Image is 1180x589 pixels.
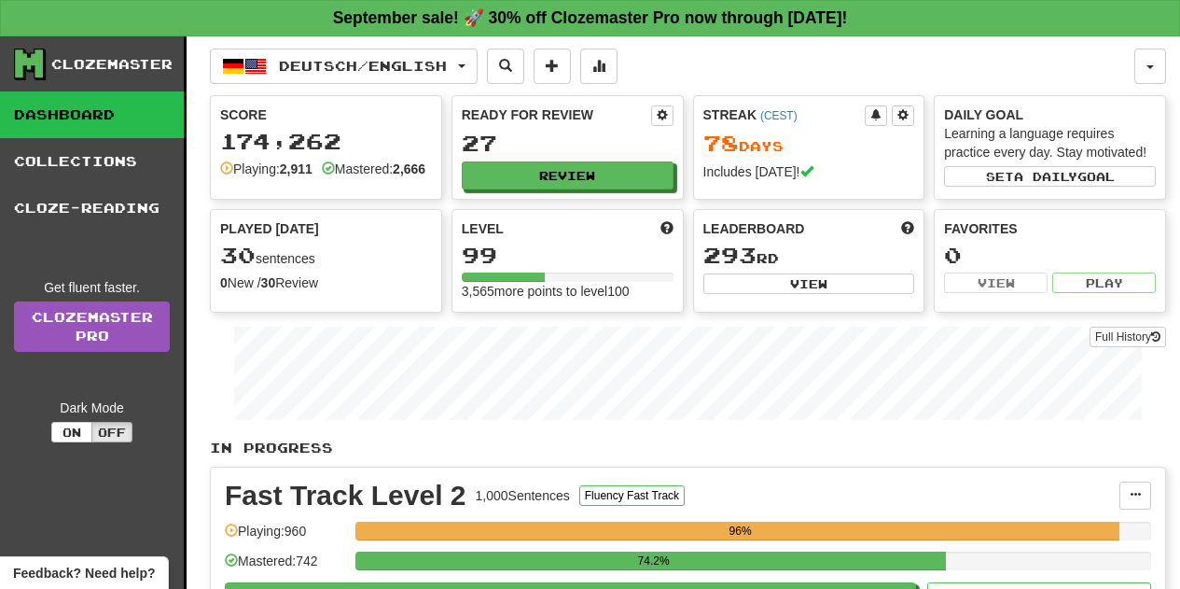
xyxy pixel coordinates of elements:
[225,482,466,510] div: Fast Track Level 2
[14,302,170,352] a: ClozemasterPro
[660,219,673,238] span: Score more points to level up
[13,564,155,582] span: Open feedback widget
[220,275,228,290] strong: 0
[703,219,805,238] span: Leaderboard
[703,132,915,156] div: Day s
[944,219,1156,238] div: Favorites
[462,105,651,124] div: Ready for Review
[580,49,618,84] button: More stats
[261,275,276,290] strong: 30
[476,486,570,505] div: 1,000 Sentences
[703,244,915,268] div: rd
[703,242,757,268] span: 293
[220,160,312,178] div: Playing:
[703,162,915,181] div: Includes [DATE]!
[944,244,1156,267] div: 0
[462,132,673,155] div: 27
[14,399,170,417] div: Dark Mode
[703,130,739,156] span: 78
[279,58,447,74] span: Deutsch / English
[361,522,1119,540] div: 96%
[462,244,673,267] div: 99
[361,552,946,570] div: 74.2%
[220,219,319,238] span: Played [DATE]
[944,124,1156,161] div: Learning a language requires practice every day. Stay motivated!
[462,219,504,238] span: Level
[462,282,673,301] div: 3,565 more points to level 100
[225,552,346,582] div: Mastered: 742
[944,166,1156,187] button: Seta dailygoal
[901,219,914,238] span: This week in points, UTC
[703,105,866,124] div: Streak
[220,130,432,153] div: 174,262
[944,105,1156,124] div: Daily Goal
[1014,170,1077,183] span: a daily
[760,109,798,122] a: (CEST)
[220,105,432,124] div: Score
[393,161,425,176] strong: 2,666
[703,273,915,294] button: View
[487,49,524,84] button: Search sentences
[51,422,92,442] button: On
[280,161,312,176] strong: 2,911
[462,161,673,189] button: Review
[944,273,1048,293] button: View
[210,439,1166,457] p: In Progress
[14,278,170,297] div: Get fluent faster.
[91,422,132,442] button: Off
[210,49,478,84] button: Deutsch/English
[333,8,848,27] strong: September sale! 🚀 30% off Clozemaster Pro now through [DATE]!
[579,485,685,506] button: Fluency Fast Track
[220,242,256,268] span: 30
[220,273,432,292] div: New / Review
[1090,327,1166,347] button: Full History
[1052,273,1156,293] button: Play
[322,160,425,178] div: Mastered:
[51,55,173,74] div: Clozemaster
[220,244,432,268] div: sentences
[534,49,571,84] button: Add sentence to collection
[225,522,346,553] div: Playing: 960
